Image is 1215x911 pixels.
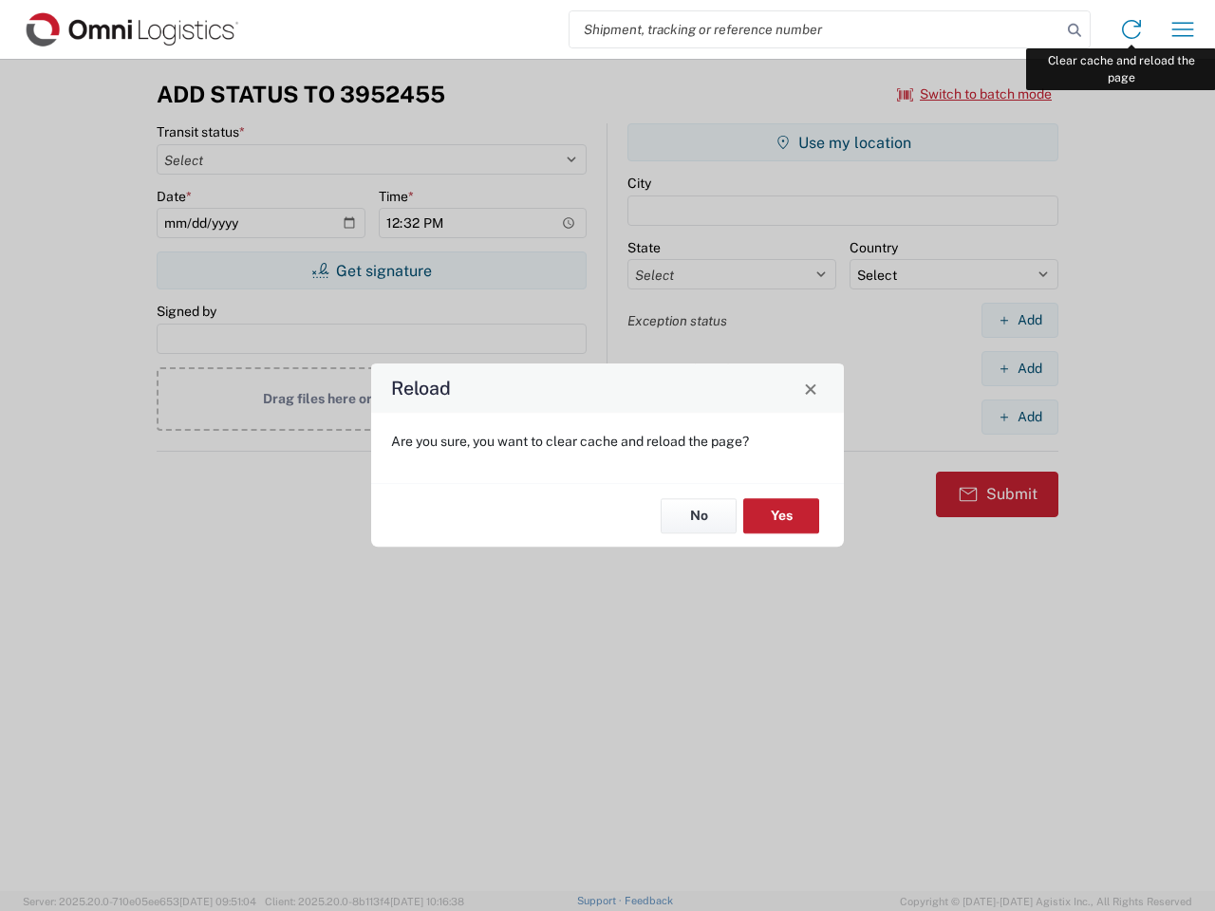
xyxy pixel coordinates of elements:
button: Yes [743,498,819,533]
input: Shipment, tracking or reference number [570,11,1061,47]
h4: Reload [391,375,451,402]
button: Close [797,375,824,401]
p: Are you sure, you want to clear cache and reload the page? [391,433,824,450]
button: No [661,498,737,533]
